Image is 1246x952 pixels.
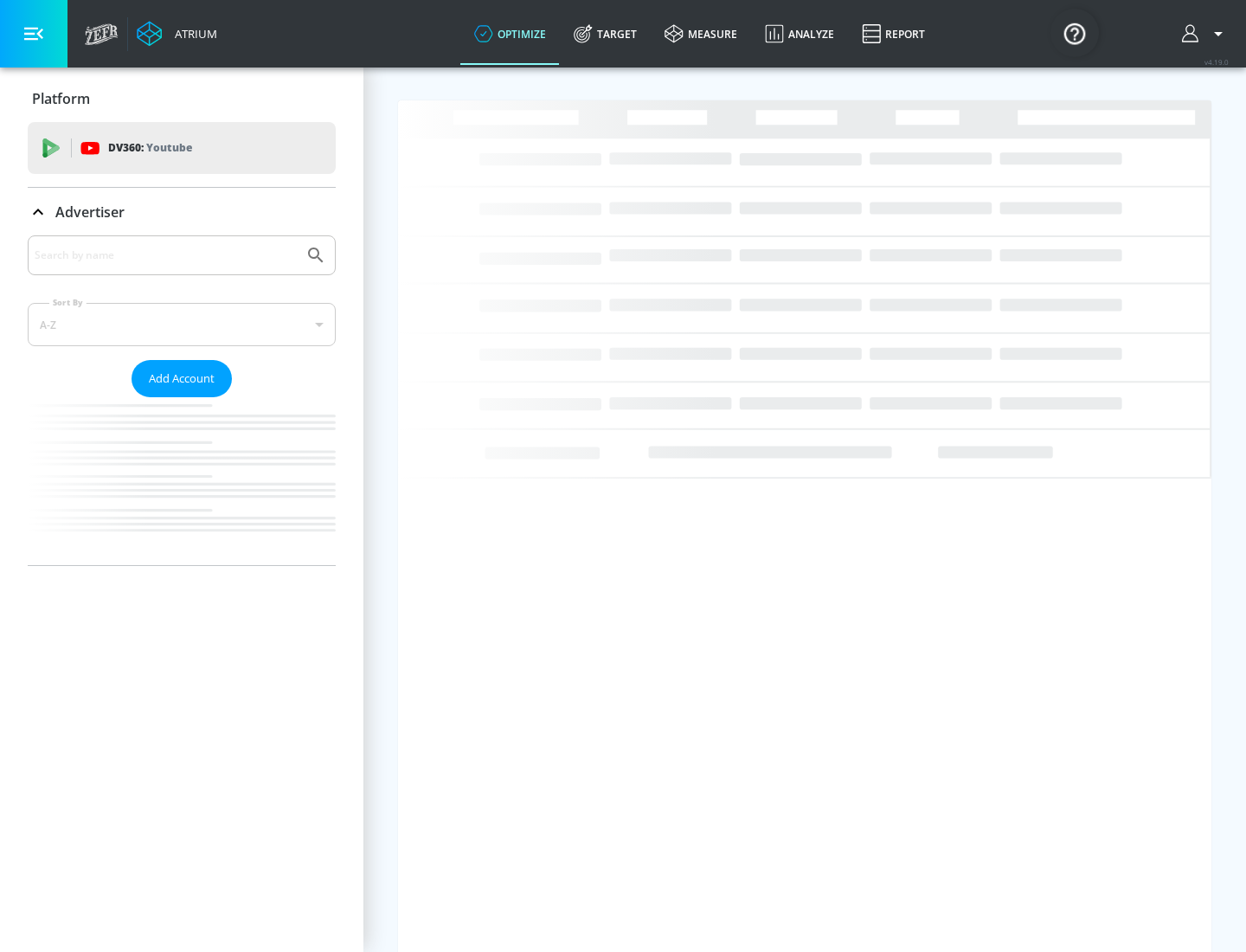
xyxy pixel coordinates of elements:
[28,122,336,174] div: DV360: Youtube
[460,3,560,65] a: optimize
[28,235,336,565] div: Advertiser
[137,21,217,47] a: Atrium
[28,303,336,346] div: A-Z
[35,244,297,267] input: Search by name
[28,188,336,236] div: Advertiser
[560,3,651,65] a: Target
[28,397,336,565] nav: list of Advertiser
[848,3,939,65] a: Report
[49,297,87,308] label: Sort By
[751,3,848,65] a: Analyze
[1050,9,1099,57] button: Open Resource Center
[55,203,125,222] p: Advertiser
[32,89,90,108] p: Platform
[1204,57,1229,67] span: v 4.19.0
[108,138,192,158] p: DV360:
[651,3,751,65] a: measure
[146,138,192,157] p: Youtube
[149,369,215,389] span: Add Account
[132,360,232,397] button: Add Account
[28,74,336,123] div: Platform
[168,26,217,42] div: Atrium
